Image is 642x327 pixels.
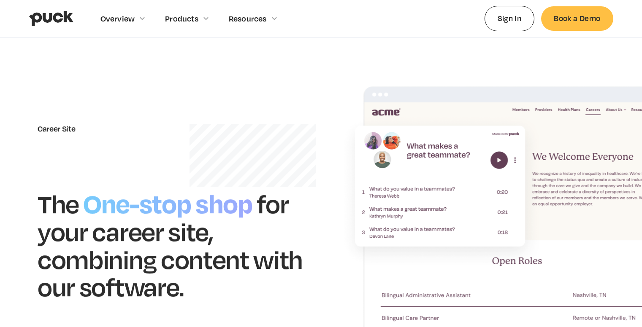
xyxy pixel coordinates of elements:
[165,14,198,23] div: Products
[38,188,303,303] h1: for your career site, combining content with our software.
[79,185,257,221] h1: One-stop shop
[38,124,304,134] div: Career Site
[38,188,79,220] h1: The
[541,6,613,30] a: Book a Demo
[485,6,535,31] a: Sign In
[100,14,135,23] div: Overview
[229,14,267,23] div: Resources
